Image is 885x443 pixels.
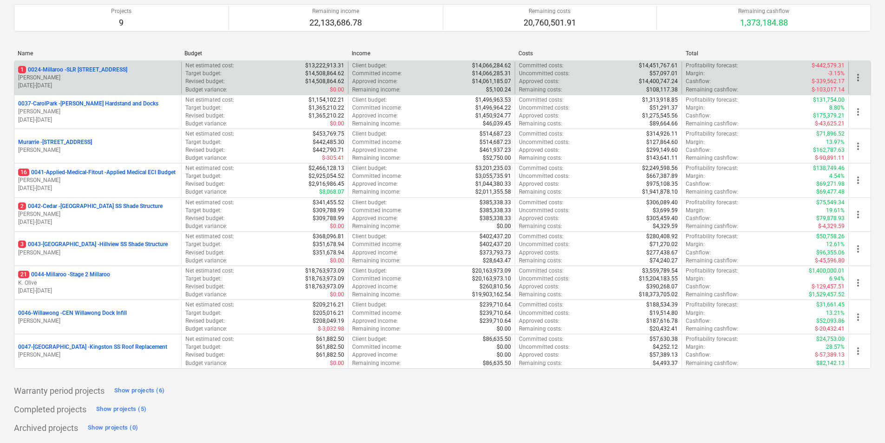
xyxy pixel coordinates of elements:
p: $-103,017.14 [812,86,845,94]
div: 0047-[GEOGRAPHIC_DATA] -Kingston SS Roof Replacement[PERSON_NAME] [18,343,177,359]
span: more_vert [852,106,864,117]
p: $14,066,285.31 [472,70,511,78]
p: $71,896.52 [816,130,845,138]
p: Remaining costs : [519,154,562,162]
p: Target budget : [185,104,222,112]
p: Cashflow : [686,249,711,257]
p: Budget variance : [185,86,227,94]
p: $299,149.60 [646,146,678,154]
p: $442,485.30 [313,138,344,146]
p: 0046-Willawong - CEN Willawong Dock Infill [18,309,127,317]
p: Committed costs : [519,199,564,207]
p: $1,154,102.21 [308,96,344,104]
p: 20,760,501.91 [524,17,576,28]
p: $14,066,284.62 [472,62,511,70]
p: $280,408.92 [646,233,678,241]
p: 0041-Applied-Medical-Fitout - Applied Medical ECI Budget [18,169,176,176]
span: more_vert [852,345,864,357]
div: 0046-Willawong -CEN Willawong Dock Infill[PERSON_NAME] [18,309,177,325]
p: $239,710.64 [479,301,511,309]
div: Show projects (5) [96,404,146,415]
span: more_vert [852,72,864,83]
p: Remaining costs : [519,86,562,94]
p: Committed income : [352,241,402,248]
p: Committed income : [352,172,402,180]
span: more_vert [852,243,864,254]
p: Cashflow : [686,146,711,154]
p: $385,338.33 [479,215,511,222]
button: Show projects (5) [94,402,149,417]
p: $1,275,545.56 [642,112,678,120]
p: Client budget : [352,233,387,241]
p: $18,763,973.09 [305,275,344,283]
p: Remaining costs : [519,222,562,230]
p: Profitability forecast : [686,233,738,241]
p: Budget variance : [185,257,227,265]
p: Cashflow : [686,180,711,188]
div: 20042-Cedar -[GEOGRAPHIC_DATA] SS Shade Structure[PERSON_NAME][DATE]-[DATE] [18,202,177,226]
div: Name [18,50,177,57]
p: $127,864.60 [646,138,678,146]
p: 22,133,686.78 [309,17,362,28]
span: 3 [18,241,26,248]
p: Uncommitted costs : [519,70,570,78]
p: Remaining income : [352,86,400,94]
p: Remaining income : [352,120,400,128]
p: Approved income : [352,249,398,257]
p: Approved costs : [519,112,559,120]
p: Approved income : [352,180,398,188]
p: Revised budget : [185,112,225,120]
p: Committed costs : [519,130,564,138]
p: -3.15% [828,70,845,78]
p: Client budget : [352,267,387,275]
p: $14,400,747.24 [639,78,678,85]
p: $453,769.75 [313,130,344,138]
p: $667,387.89 [646,172,678,180]
p: $975,108.35 [646,180,678,188]
p: $402,437.20 [479,233,511,241]
p: Uncommitted costs : [519,172,570,180]
p: Profitability forecast : [686,62,738,70]
p: $14,061,185.07 [472,78,511,85]
p: $108,117.38 [646,86,678,94]
p: $314,926.11 [646,130,678,138]
p: Committed costs : [519,62,564,70]
p: 0042-Cedar - [GEOGRAPHIC_DATA] SS Shade Structure [18,202,163,210]
p: $89,664.66 [649,120,678,128]
p: [PERSON_NAME] [18,146,177,154]
p: $8,068.07 [319,188,344,196]
p: $52,750.00 [483,154,511,162]
p: $-442,579.31 [812,62,845,70]
p: Remaining costs : [519,257,562,265]
button: Show projects (6) [112,384,167,398]
p: $305,459.40 [646,215,678,222]
p: $162,787.63 [813,146,845,154]
span: more_vert [852,209,864,220]
p: Committed costs : [519,267,564,275]
p: $18,763,973.09 [305,283,344,291]
p: Margin : [686,104,705,112]
div: Murarrie -[STREET_ADDRESS][PERSON_NAME] [18,138,177,154]
p: Profitability forecast : [686,164,738,172]
p: Net estimated cost : [185,62,234,70]
p: $96,355.06 [816,249,845,257]
p: Uncommitted costs : [519,104,570,112]
p: [PERSON_NAME] [18,351,177,359]
p: 19.61% [826,207,845,215]
p: $19,903,162.54 [472,291,511,299]
p: [PERSON_NAME] [18,176,177,184]
p: $18,763,973.09 [305,267,344,275]
p: Net estimated cost : [185,130,234,138]
p: Committed income : [352,309,402,317]
p: Cashflow : [686,283,711,291]
button: Show projects (0) [85,421,140,436]
p: $3,699.59 [653,207,678,215]
p: Remaining costs [524,7,576,15]
p: Remaining income [309,7,362,15]
p: [PERSON_NAME] [18,249,177,257]
p: $205,016.21 [313,309,344,317]
p: $390,268.07 [646,283,678,291]
p: 0037-CarolPark - [PERSON_NAME] Hardstand and Docks [18,100,158,108]
p: Budget variance : [185,222,227,230]
span: more_vert [852,312,864,323]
